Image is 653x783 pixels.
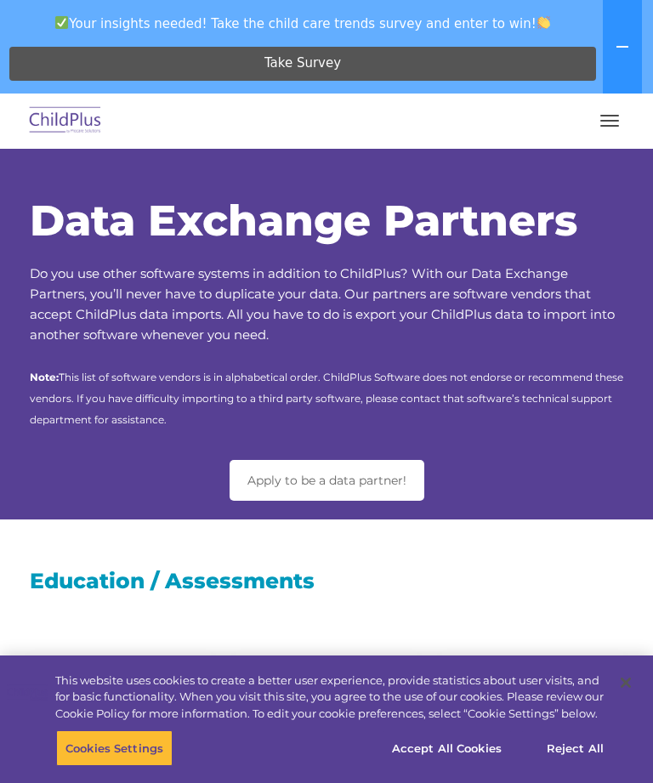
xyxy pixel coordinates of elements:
[30,570,623,592] h3: Education / Assessments
[30,371,623,426] span: This list of software vendors is in alphabetical order. ChildPlus Software does not endorse or re...
[55,16,68,29] img: ✅
[55,672,607,723] div: This website uses cookies to create a better user experience, provide statistics about user visit...
[230,460,424,501] a: Apply to be a data partner!
[30,371,59,383] strong: Note:
[607,664,644,701] button: Close
[26,101,105,141] img: ChildPlus by Procare Solutions
[442,651,623,748] img: toyboyx
[7,7,599,40] span: Your insights needed! Take the child care trends survey and enter to win!
[383,730,511,766] button: Accept All Cookies
[9,47,596,81] a: Take Survey
[264,48,341,78] span: Take Survey
[537,16,550,29] img: 👏
[56,730,173,766] button: Cookies Settings
[30,195,577,247] span: Data Exchange Partners
[522,730,628,766] button: Reject All
[30,265,615,343] span: Do you use other software systems in addition to ChildPlus? With our Data Exchange Partners, you’...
